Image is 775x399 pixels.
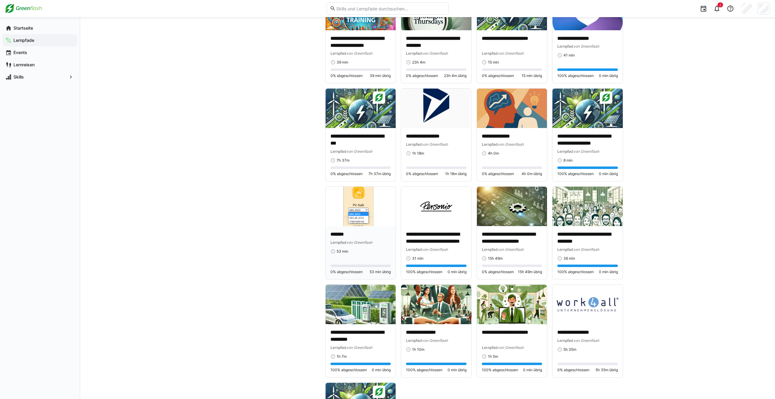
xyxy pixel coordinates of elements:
span: 15 min [488,60,499,65]
span: Lernpfad [557,338,573,343]
span: Lernpfad [330,51,346,56]
span: 0% abgeschlossen [330,73,363,78]
span: 100% abgeschlossen [557,73,594,78]
span: Lernpfad [482,51,498,56]
span: 7h 37m [337,158,349,163]
span: 41 min [563,53,575,58]
span: 15 min übrig [522,73,542,78]
span: 5h 35m übrig [596,368,618,372]
span: Lernpfad [406,51,422,56]
span: Lernpfad [482,247,498,252]
span: 0% abgeschlossen [557,368,589,372]
span: 100% abgeschlossen [330,368,367,372]
span: 0 min übrig [372,368,391,372]
span: Lernpfad [406,247,422,252]
span: 0 min übrig [523,368,542,372]
span: 0 min übrig [599,171,618,176]
span: von Greenflash [422,338,448,343]
span: 0% abgeschlossen [482,171,514,176]
span: von Greenflash [498,247,524,252]
span: 100% abgeschlossen [557,269,594,274]
span: 0 min übrig [448,269,467,274]
span: 1h 10m [412,347,424,352]
span: 39 min [337,60,348,65]
span: 0% abgeschlossen [482,269,514,274]
span: 0 min übrig [448,368,467,372]
span: Lernpfad [406,338,422,343]
span: von Greenflash [573,44,599,49]
span: 31 min [412,256,423,261]
span: von Greenflash [346,240,372,245]
span: Lernpfad [330,345,346,350]
span: 100% abgeschlossen [406,368,442,372]
span: 0% abgeschlossen [330,171,363,176]
img: image [477,187,547,226]
span: 100% abgeschlossen [406,269,442,274]
span: von Greenflash [346,149,372,154]
span: 0% abgeschlossen [330,269,363,274]
span: 100% abgeschlossen [557,171,594,176]
img: image [477,285,547,324]
img: image [326,187,396,226]
span: 4h 0m übrig [522,171,542,176]
img: image [401,285,471,324]
span: von Greenflash [573,149,599,154]
span: 4h 0m [488,151,499,156]
span: von Greenflash [422,51,448,56]
span: von Greenflash [573,338,599,343]
img: image [552,187,623,226]
span: von Greenflash [346,345,372,350]
span: 1h 18m [412,151,424,156]
span: 0% abgeschlossen [406,171,438,176]
span: von Greenflash [498,142,524,147]
img: image [326,89,396,128]
span: 0% abgeschlossen [482,73,514,78]
span: 53 min übrig [370,269,391,274]
img: image [326,285,396,324]
span: von Greenflash [498,345,524,350]
span: 53 min [337,249,348,254]
img: image [477,89,547,128]
span: von Greenflash [422,142,448,147]
span: 23h 4m übrig [444,73,467,78]
span: 15h 49m übrig [518,269,542,274]
span: Lernpfad [557,149,573,154]
span: 0 min übrig [599,73,618,78]
span: Lernpfad [482,345,498,350]
span: Lernpfad [482,142,498,147]
input: Skills und Lernpfade durchsuchen… [336,6,445,11]
span: 1h 7m [337,354,347,359]
span: 0 min übrig [599,269,618,274]
span: 15h 49m [488,256,503,261]
span: Lernpfad [557,44,573,49]
span: 39 min übrig [370,73,391,78]
span: Lernpfad [330,240,346,245]
img: image [552,285,623,324]
span: 2 [719,3,721,7]
span: 5h 35m [563,347,576,352]
img: image [401,89,471,128]
span: 0% abgeschlossen [406,73,438,78]
span: 23h 4m [412,60,425,65]
span: Lernpfad [406,142,422,147]
span: von Greenflash [346,51,372,56]
span: 36 min [563,256,575,261]
span: 8 min [563,158,573,163]
span: von Greenflash [498,51,524,56]
img: image [401,187,471,226]
span: 100% abgeschlossen [482,368,518,372]
span: Lernpfad [557,247,573,252]
span: Lernpfad [330,149,346,154]
span: 1h 18m übrig [445,171,467,176]
span: von Greenflash [573,247,599,252]
span: 7h 37m übrig [368,171,391,176]
img: image [552,89,623,128]
span: von Greenflash [422,247,448,252]
span: 1h 5m [488,354,498,359]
